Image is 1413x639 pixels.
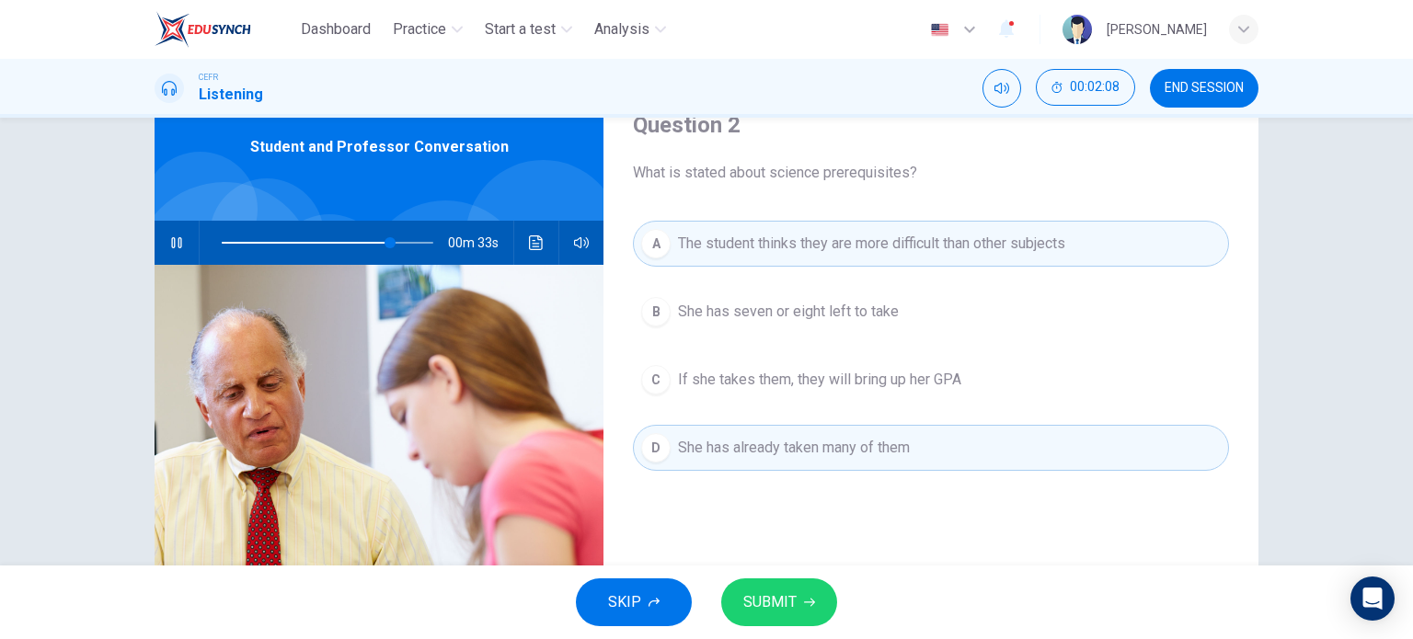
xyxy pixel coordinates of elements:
[641,433,671,462] div: D
[721,578,837,626] button: SUBMIT
[199,71,218,84] span: CEFR
[1036,69,1135,108] div: Hide
[393,18,446,40] span: Practice
[576,578,692,626] button: SKIP
[641,365,671,394] div: C
[633,110,1229,140] h4: Question 2
[641,229,671,258] div: A
[587,13,673,46] button: Analysis
[608,589,641,615] span: SKIP
[250,136,509,158] span: Student and Professor Conversation
[678,369,961,391] span: If she takes them, they will bring up her GPA
[477,13,580,46] button: Start a test
[293,13,378,46] button: Dashboard
[633,162,1229,184] span: What is stated about science prerequisites?
[743,589,797,615] span: SUBMIT
[594,18,649,40] span: Analysis
[641,297,671,326] div: B
[678,301,899,323] span: She has seven or eight left to take
[155,11,293,48] a: EduSynch logo
[928,23,951,37] img: en
[1165,81,1244,96] span: END SESSION
[633,221,1229,267] button: AThe student thinks they are more difficult than other subjects
[155,11,251,48] img: EduSynch logo
[1070,80,1120,95] span: 00:02:08
[448,221,513,265] span: 00m 33s
[1150,69,1258,108] button: END SESSION
[633,357,1229,403] button: CIf she takes them, they will bring up her GPA
[982,69,1021,108] div: Mute
[199,84,263,106] h1: Listening
[678,233,1065,255] span: The student thinks they are more difficult than other subjects
[522,221,551,265] button: Click to see the audio transcription
[633,289,1229,335] button: BShe has seven or eight left to take
[633,425,1229,471] button: DShe has already taken many of them
[485,18,556,40] span: Start a test
[385,13,470,46] button: Practice
[1107,18,1207,40] div: [PERSON_NAME]
[1350,576,1395,621] div: Open Intercom Messenger
[1063,15,1092,44] img: Profile picture
[1036,69,1135,106] button: 00:02:08
[301,18,371,40] span: Dashboard
[678,437,910,459] span: She has already taken many of them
